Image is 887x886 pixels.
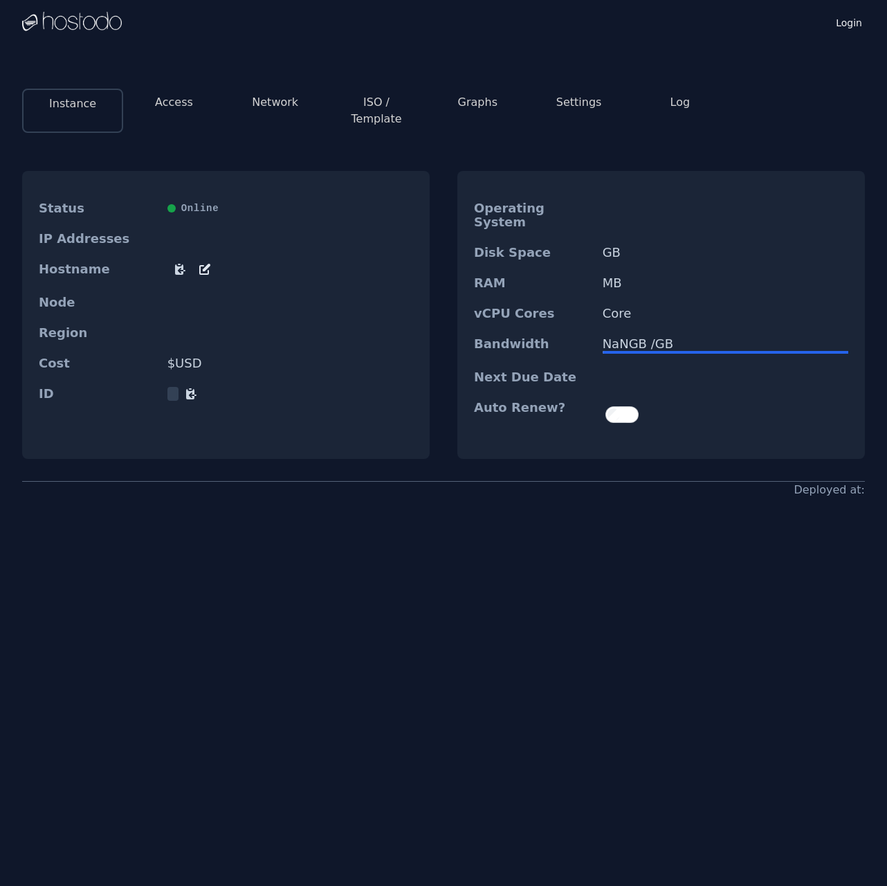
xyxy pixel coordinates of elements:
dt: Cost [39,356,156,370]
dt: Node [39,296,156,309]
div: Online [167,201,413,215]
dt: IP Addresses [39,232,156,246]
button: Log [670,94,691,111]
dd: Core [603,307,848,320]
div: NaN GB / GB [603,337,848,351]
dt: Region [39,326,156,340]
dd: MB [603,276,848,290]
dt: Hostname [39,262,156,279]
dt: Disk Space [474,246,592,260]
dd: GB [603,246,848,260]
dd: $ USD [167,356,413,370]
dt: vCPU Cores [474,307,592,320]
dt: Status [39,201,156,215]
button: Instance [49,96,96,112]
a: Login [833,13,865,30]
dt: Bandwidth [474,337,592,354]
dt: Operating System [474,201,592,229]
button: Access [155,94,193,111]
dt: Next Due Date [474,370,592,384]
button: Settings [556,94,602,111]
button: Graphs [458,94,497,111]
img: Logo [22,12,122,33]
dt: RAM [474,276,592,290]
dt: ID [39,387,156,401]
div: Deployed at: [794,482,865,498]
button: ISO / Template [337,94,416,127]
dt: Auto Renew? [474,401,592,428]
button: Network [252,94,298,111]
